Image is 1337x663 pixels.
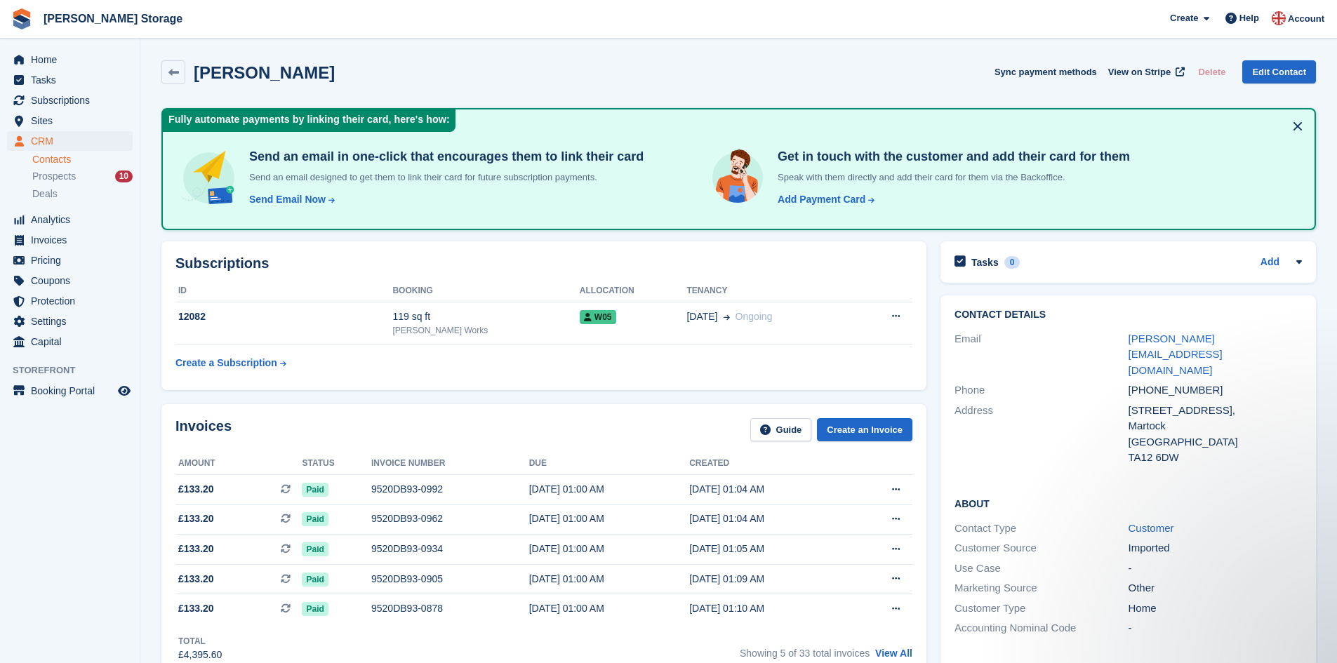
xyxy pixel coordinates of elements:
div: TA12 6DW [1129,450,1302,466]
a: Deals [32,187,133,201]
img: John Baker [1272,11,1286,25]
p: Speak with them directly and add their card for them via the Backoffice. [772,170,1130,185]
span: Deals [32,187,58,201]
img: stora-icon-8386f47178a22dfd0bd8f6a31ec36ba5ce8667c1dd55bd0f319d3a0aa187defe.svg [11,8,32,29]
div: Address [954,403,1128,466]
h4: Get in touch with the customer and add their card for them [772,149,1130,165]
span: Settings [31,312,115,331]
th: ID [175,280,392,302]
div: - [1129,620,1302,636]
div: [DATE] 01:00 AM [529,482,689,497]
span: Create [1170,11,1198,25]
a: View on Stripe [1103,60,1188,83]
h2: Subscriptions [175,255,912,272]
a: menu [7,210,133,229]
a: menu [7,131,133,151]
div: [DATE] 01:05 AM [689,542,849,556]
a: menu [7,332,133,351]
div: 9520DB93-0878 [371,601,529,616]
span: Paid [302,512,328,526]
div: 9520DB93-0934 [371,542,529,556]
th: Booking [392,280,579,302]
span: £133.20 [178,601,214,616]
div: Phone [954,382,1128,399]
div: Add Payment Card [778,192,865,207]
a: menu [7,230,133,250]
a: Prospects 10 [32,169,133,184]
a: menu [7,291,133,311]
span: Subscriptions [31,91,115,110]
span: Sites [31,111,115,130]
span: Coupons [31,271,115,290]
span: Protection [31,291,115,311]
div: Fully automate payments by linking their card, here's how: [163,109,455,132]
a: Edit Contact [1242,60,1316,83]
a: [PERSON_NAME][EMAIL_ADDRESS][DOMAIN_NAME] [1129,333,1223,376]
span: Home [31,50,115,69]
img: get-in-touch-e3e95b6451f4e49772a6039d3abdde126589d6f45a760754adfa51be33bf0f70.svg [709,149,766,206]
th: Due [529,453,689,475]
div: Customer Type [954,601,1128,617]
a: Add Payment Card [772,192,876,207]
span: Paid [302,602,328,616]
div: Accounting Nominal Code [954,620,1128,636]
th: Created [689,453,849,475]
div: [DATE] 01:00 AM [529,542,689,556]
a: Contacts [32,153,133,166]
span: £133.20 [178,511,214,526]
a: menu [7,50,133,69]
div: Create a Subscription [175,356,277,370]
th: Tenancy [686,280,854,302]
th: Allocation [580,280,687,302]
div: Home [1129,601,1302,617]
a: [PERSON_NAME] Storage [38,7,188,30]
div: [DATE] 01:04 AM [689,482,849,497]
a: menu [7,312,133,331]
a: menu [7,381,133,401]
span: £133.20 [178,572,214,587]
span: Tasks [31,70,115,90]
div: - [1129,561,1302,577]
div: Marketing Source [954,580,1128,596]
a: Create a Subscription [175,350,286,376]
h2: Tasks [971,256,999,269]
span: Booking Portal [31,381,115,401]
div: Send Email Now [249,192,326,207]
button: Sync payment methods [995,60,1097,83]
a: Create an Invoice [817,418,912,441]
span: Invoices [31,230,115,250]
span: Help [1239,11,1259,25]
span: £133.20 [178,542,214,556]
span: CRM [31,131,115,151]
span: Account [1288,12,1324,26]
div: [PHONE_NUMBER] [1129,382,1302,399]
a: menu [7,91,133,110]
div: 10 [115,170,133,182]
h2: About [954,496,1302,510]
span: [DATE] [686,309,717,324]
div: [DATE] 01:10 AM [689,601,849,616]
div: Imported [1129,540,1302,556]
span: £133.20 [178,482,214,497]
span: Paid [302,483,328,497]
span: Ongoing [736,311,773,322]
div: [GEOGRAPHIC_DATA] [1129,434,1302,450]
div: Martock [1129,418,1302,434]
div: Contact Type [954,521,1128,537]
div: £4,395.60 [178,648,222,662]
div: 9520DB93-0905 [371,572,529,587]
div: [DATE] 01:00 AM [529,511,689,526]
div: [DATE] 01:09 AM [689,572,849,587]
a: Preview store [116,382,133,399]
span: Paid [302,572,328,587]
div: 12082 [175,309,392,324]
div: [STREET_ADDRESS], [1129,403,1302,419]
a: Customer [1129,522,1174,534]
div: 9520DB93-0992 [371,482,529,497]
span: Capital [31,332,115,351]
div: 119 sq ft [392,309,579,324]
h2: [PERSON_NAME] [194,63,335,82]
div: Customer Source [954,540,1128,556]
span: View on Stripe [1108,65,1171,79]
div: Email [954,331,1128,379]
